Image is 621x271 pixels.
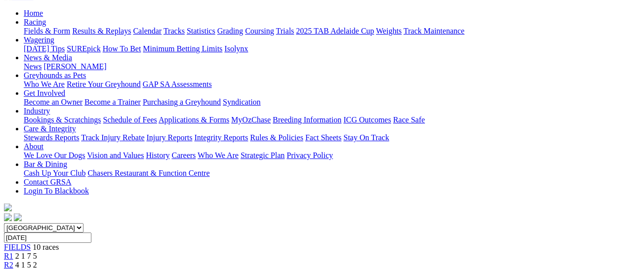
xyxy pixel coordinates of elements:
span: 4 1 5 2 [15,261,37,269]
a: Strategic Plan [241,151,285,159]
a: Cash Up Your Club [24,169,85,177]
a: History [146,151,169,159]
a: Vision and Values [87,151,144,159]
a: Results & Replays [72,27,131,35]
a: [DATE] Tips [24,44,65,53]
a: Track Injury Rebate [81,133,144,142]
a: R1 [4,252,13,260]
a: Become an Owner [24,98,83,106]
a: Get Involved [24,89,65,97]
a: Breeding Information [273,116,341,124]
div: Industry [24,116,617,124]
a: Statistics [187,27,215,35]
a: Integrity Reports [194,133,248,142]
a: ICG Outcomes [343,116,391,124]
a: Bar & Dining [24,160,67,168]
a: Contact GRSA [24,178,71,186]
a: News & Media [24,53,72,62]
a: Applications & Forms [159,116,229,124]
span: 10 races [33,243,59,251]
div: Care & Integrity [24,133,617,142]
a: Fields & Form [24,27,70,35]
div: Greyhounds as Pets [24,80,617,89]
a: We Love Our Dogs [24,151,85,159]
a: Who We Are [198,151,239,159]
a: [PERSON_NAME] [43,62,106,71]
a: SUREpick [67,44,100,53]
a: Home [24,9,43,17]
a: Care & Integrity [24,124,76,133]
a: Track Maintenance [404,27,464,35]
a: Who We Are [24,80,65,88]
div: Bar & Dining [24,169,617,178]
div: News & Media [24,62,617,71]
a: GAP SA Assessments [143,80,212,88]
a: Grading [217,27,243,35]
a: Become a Trainer [84,98,141,106]
a: Tracks [164,27,185,35]
a: Stay On Track [343,133,389,142]
div: About [24,151,617,160]
a: Industry [24,107,50,115]
a: Trials [276,27,294,35]
a: Racing [24,18,46,26]
a: Minimum Betting Limits [143,44,222,53]
input: Select date [4,232,91,243]
div: Racing [24,27,617,36]
a: Retire Your Greyhound [67,80,141,88]
a: Race Safe [393,116,424,124]
a: Schedule of Fees [103,116,157,124]
span: 2 1 7 5 [15,252,37,260]
a: 2025 TAB Adelaide Cup [296,27,374,35]
a: Stewards Reports [24,133,79,142]
img: twitter.svg [14,213,22,221]
img: facebook.svg [4,213,12,221]
a: Purchasing a Greyhound [143,98,221,106]
a: Privacy Policy [287,151,333,159]
a: Careers [171,151,196,159]
a: R2 [4,261,13,269]
a: How To Bet [103,44,141,53]
a: News [24,62,41,71]
div: Wagering [24,44,617,53]
a: Chasers Restaurant & Function Centre [87,169,209,177]
a: MyOzChase [231,116,271,124]
a: Rules & Policies [250,133,303,142]
a: About [24,142,43,151]
a: Calendar [133,27,162,35]
a: Weights [376,27,402,35]
a: Coursing [245,27,274,35]
a: Bookings & Scratchings [24,116,101,124]
a: FIELDS [4,243,31,251]
img: logo-grsa-white.png [4,203,12,211]
a: Injury Reports [146,133,192,142]
a: Fact Sheets [305,133,341,142]
a: Login To Blackbook [24,187,89,195]
a: Wagering [24,36,54,44]
a: Isolynx [224,44,248,53]
a: Greyhounds as Pets [24,71,86,79]
a: Syndication [223,98,260,106]
div: Get Involved [24,98,617,107]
